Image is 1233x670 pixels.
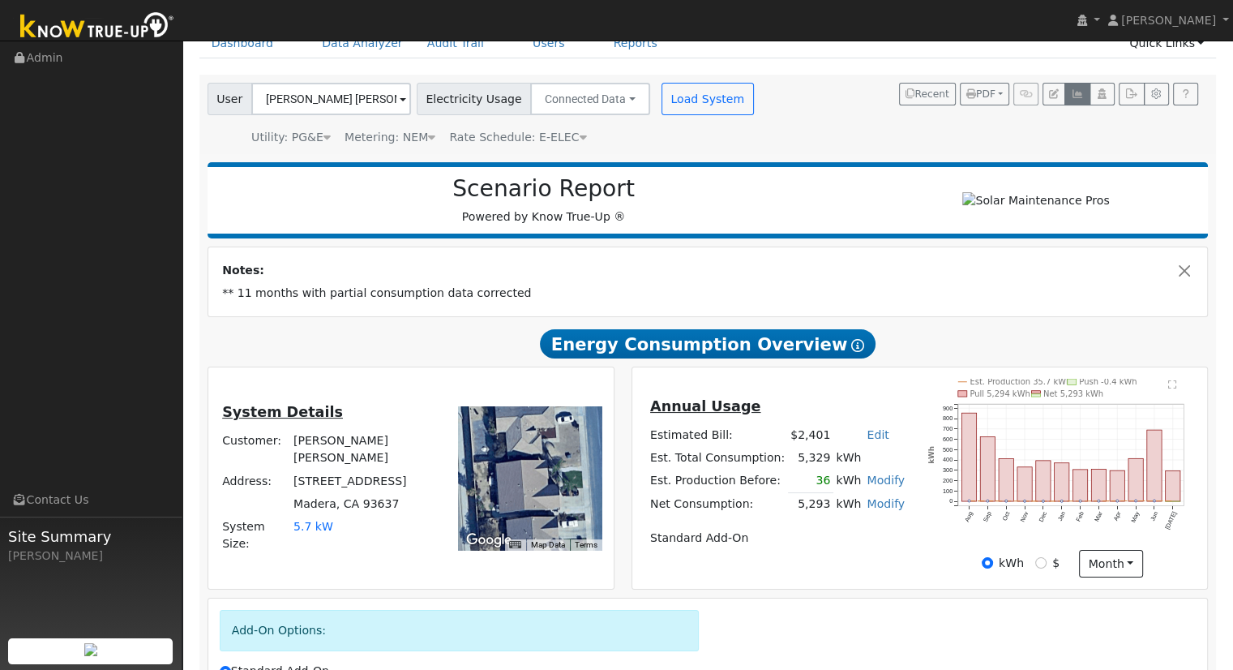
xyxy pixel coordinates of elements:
rect: onclick="" [999,459,1013,501]
text: 900 [943,405,953,412]
text: 700 [943,425,953,432]
td: kWh [833,446,908,469]
div: Add-On Options: [220,610,700,651]
div: Utility: PG&E [251,129,331,146]
h2: Scenario Report [224,175,863,203]
i: Show Help [851,339,864,352]
button: Keyboard shortcuts [509,539,520,551]
rect: onclick="" [1166,471,1180,501]
td: Est. Production Before: [647,470,787,493]
strong: Notes: [222,264,264,277]
text: Feb [1075,511,1085,523]
circle: onclick="" [1154,500,1156,502]
text: Oct [1001,511,1012,522]
circle: onclick="" [987,500,989,503]
circle: onclick="" [1098,500,1100,503]
circle: onclick="" [1005,500,1008,503]
td: Customer: [220,430,291,470]
text: 100 [943,487,953,495]
td: [PERSON_NAME] [PERSON_NAME] [290,430,435,470]
td: [STREET_ADDRESS] [290,470,435,492]
text: 500 [943,446,953,453]
circle: onclick="" [1171,500,1174,502]
text: Est. Production 35.7 kWh [970,378,1072,387]
img: Google [462,530,516,551]
span: 5.7 kW [293,520,333,533]
text: Apr [1112,510,1123,522]
text: kWh [928,446,936,464]
button: Load System [661,83,754,115]
text: Net 5,293 kWh [1043,389,1103,398]
text: Nov [1019,510,1030,523]
a: Audit Trail [415,28,496,58]
button: Login As [1090,83,1115,105]
text: [DATE] [1163,511,1178,531]
rect: onclick="" [1017,467,1032,501]
text: 300 [943,467,953,475]
a: Open this area in Google Maps (opens a new window) [462,530,516,551]
input: kWh [982,557,993,569]
circle: onclick="" [1024,500,1026,503]
a: Help Link [1173,83,1198,105]
label: $ [1052,555,1060,572]
button: Settings [1144,83,1169,105]
a: Reports [602,28,670,58]
label: kWh [999,555,1024,572]
text:  [1168,380,1177,389]
a: Quick Links [1117,28,1216,58]
button: Export Interval Data [1119,83,1144,105]
input: Select a User [251,83,411,115]
circle: onclick="" [1042,500,1045,503]
button: Close [1176,262,1193,279]
button: month [1079,550,1143,578]
td: Net Consumption: [647,492,787,516]
a: Dashboard [199,28,286,58]
td: Address: [220,470,291,492]
span: Electricity Usage [417,83,531,115]
rect: onclick="" [1036,461,1051,501]
rect: onclick="" [1147,430,1162,501]
span: User [208,83,252,115]
text: Jan [1056,511,1067,523]
u: Annual Usage [650,398,760,414]
td: Estimated Bill: [647,423,787,446]
a: Modify [867,497,905,510]
input: $ [1035,557,1047,569]
rect: onclick="" [1110,471,1124,502]
div: [PERSON_NAME] [8,548,173,565]
button: Multi-Series Graph [1064,83,1090,105]
div: Powered by Know True-Up ® [216,175,872,225]
img: Know True-Up [12,9,182,45]
a: Data Analyzer [310,28,415,58]
text: 600 [943,436,953,443]
button: Connected Data [530,83,650,115]
rect: onclick="" [961,414,976,502]
td: Est. Total Consumption: [647,446,787,469]
span: Alias: H3EELECN [449,131,586,144]
text: Aug [963,511,974,524]
td: System Size: [220,515,291,555]
img: retrieve [84,643,97,656]
td: 5,293 [788,492,833,516]
td: Madera, CA 93637 [290,492,435,515]
a: Edit [867,428,888,441]
span: Energy Consumption Overview [540,329,876,359]
text: Push -0.4 kWh [1079,378,1137,387]
text: Mar [1093,510,1104,523]
circle: onclick="" [1079,500,1081,503]
rect: onclick="" [1091,470,1106,502]
td: System Size [290,515,435,555]
text: 400 [943,457,953,464]
a: Users [520,28,577,58]
td: ** 11 months with partial consumption data corrected [220,282,1197,305]
td: kWh [833,492,864,516]
circle: onclick="" [1135,500,1137,502]
td: Standard Add-On [647,527,907,550]
span: [PERSON_NAME] [1121,14,1216,27]
img: Solar Maintenance Pros [962,192,1109,209]
span: Site Summary [8,526,173,548]
circle: onclick="" [1116,500,1119,503]
td: 36 [788,470,833,493]
rect: onclick="" [1128,459,1143,502]
u: System Details [222,404,343,420]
